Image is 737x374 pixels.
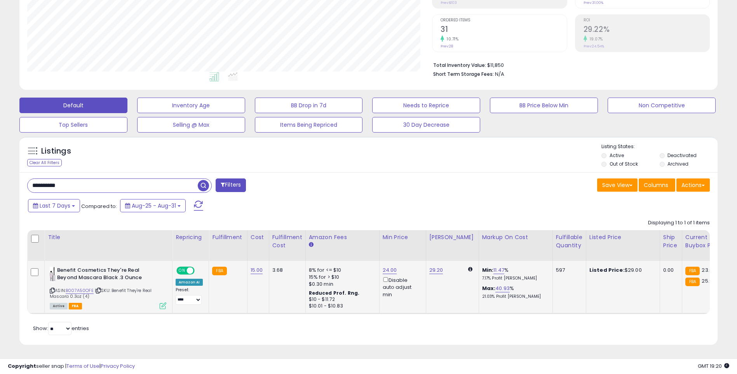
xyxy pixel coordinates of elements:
h2: 31 [441,25,566,35]
b: Listed Price: [589,266,625,274]
div: 15% for > $10 [309,274,373,281]
a: 40.93 [495,285,510,292]
span: Last 7 Days [40,202,70,210]
div: Repricing [176,233,206,241]
button: Items Being Repriced [255,117,363,133]
button: BB Drop in 7d [255,98,363,113]
div: Amazon AI [176,279,203,286]
button: Actions [676,178,710,192]
div: [PERSON_NAME] [429,233,476,241]
h2: 29.22% [584,25,709,35]
div: Clear All Filters [27,159,62,166]
span: 23.65 [702,266,716,274]
div: Title [48,233,169,241]
span: OFF [193,267,206,274]
div: $0.30 min [309,281,373,288]
div: $10.01 - $10.83 [309,303,373,309]
b: Total Inventory Value: [433,62,486,68]
button: 30 Day Decrease [372,117,480,133]
a: 24.00 [383,266,397,274]
span: FBA [69,303,82,309]
b: Min: [482,266,494,274]
span: Compared to: [81,203,117,210]
b: Max: [482,285,496,292]
small: FBA [685,278,700,286]
a: Terms of Use [66,362,99,370]
b: Reduced Prof. Rng. [309,290,360,296]
label: Active [610,152,624,159]
div: Current Buybox Price [685,233,725,250]
div: 8% for <= $10 [309,267,373,274]
div: seller snap | | [8,363,135,370]
button: Default [19,98,127,113]
span: ON [177,267,187,274]
p: Listing States: [601,143,718,150]
b: Short Term Storage Fees: [433,71,494,77]
a: B007A50OFE [66,287,94,294]
div: Fulfillment [212,233,244,241]
div: Listed Price [589,233,657,241]
p: 7.17% Profit [PERSON_NAME] [482,276,547,281]
div: % [482,285,547,299]
th: The percentage added to the cost of goods (COGS) that forms the calculator for Min & Max prices. [479,230,552,261]
span: Show: entries [33,325,89,332]
div: Cost [251,233,266,241]
span: 2025-09-8 19:20 GMT [698,362,729,370]
a: 11.47 [493,266,504,274]
small: FBA [685,267,700,275]
small: 10.71% [444,36,458,42]
div: $29.00 [589,267,654,274]
small: Prev: 31.00% [584,0,603,5]
strong: Copyright [8,362,36,370]
a: Privacy Policy [101,362,135,370]
button: Inventory Age [137,98,245,113]
button: Filters [216,178,246,192]
button: Top Sellers [19,117,127,133]
label: Deactivated [667,152,697,159]
h5: Listings [41,146,71,157]
button: Columns [639,178,675,192]
div: ASIN: [50,267,166,308]
p: 21.03% Profit [PERSON_NAME] [482,294,547,299]
div: Disable auto adjust min [383,276,420,298]
div: Displaying 1 to 1 of 1 items [648,219,710,227]
span: ROI [584,18,709,23]
small: 19.07% [587,36,603,42]
div: $10 - $11.72 [309,296,373,303]
span: N/A [495,70,504,78]
small: Amazon Fees. [309,241,314,248]
a: 15.00 [251,266,263,274]
img: 31RFh9XemiL._SL40_.jpg [50,267,55,282]
div: 0.00 [663,267,676,274]
button: Selling @ Max [137,117,245,133]
small: Prev: $103 [441,0,457,5]
span: Aug-25 - Aug-31 [132,202,176,210]
span: Columns [644,181,668,189]
div: % [482,267,547,281]
div: Fulfillable Quantity [556,233,583,250]
button: Needs to Reprice [372,98,480,113]
div: 3.68 [272,267,300,274]
small: Prev: 24.54% [584,44,604,49]
label: Out of Stock [610,161,638,167]
button: Save View [597,178,638,192]
button: Non Competitive [608,98,716,113]
span: All listings currently available for purchase on Amazon [50,303,68,309]
label: Archived [667,161,688,167]
button: Aug-25 - Aug-31 [120,199,186,212]
div: Preset: [176,287,203,305]
span: Ordered Items [441,18,566,23]
span: 25.99 [702,277,716,285]
div: Min Price [383,233,423,241]
div: Fulfillment Cost [272,233,302,250]
a: 29.20 [429,266,443,274]
button: Last 7 Days [28,199,80,212]
li: $11,850 [433,60,704,69]
div: Amazon Fees [309,233,376,241]
b: Benefit Cosmetics They're Real Beyond Mascara Black .3 Ounce [57,267,152,283]
span: | SKU: Benefit They're Real Mascara 0.3oz (4) [50,287,152,299]
div: Ship Price [663,233,679,250]
div: Markup on Cost [482,233,549,241]
div: 597 [556,267,580,274]
small: Prev: 28 [441,44,453,49]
